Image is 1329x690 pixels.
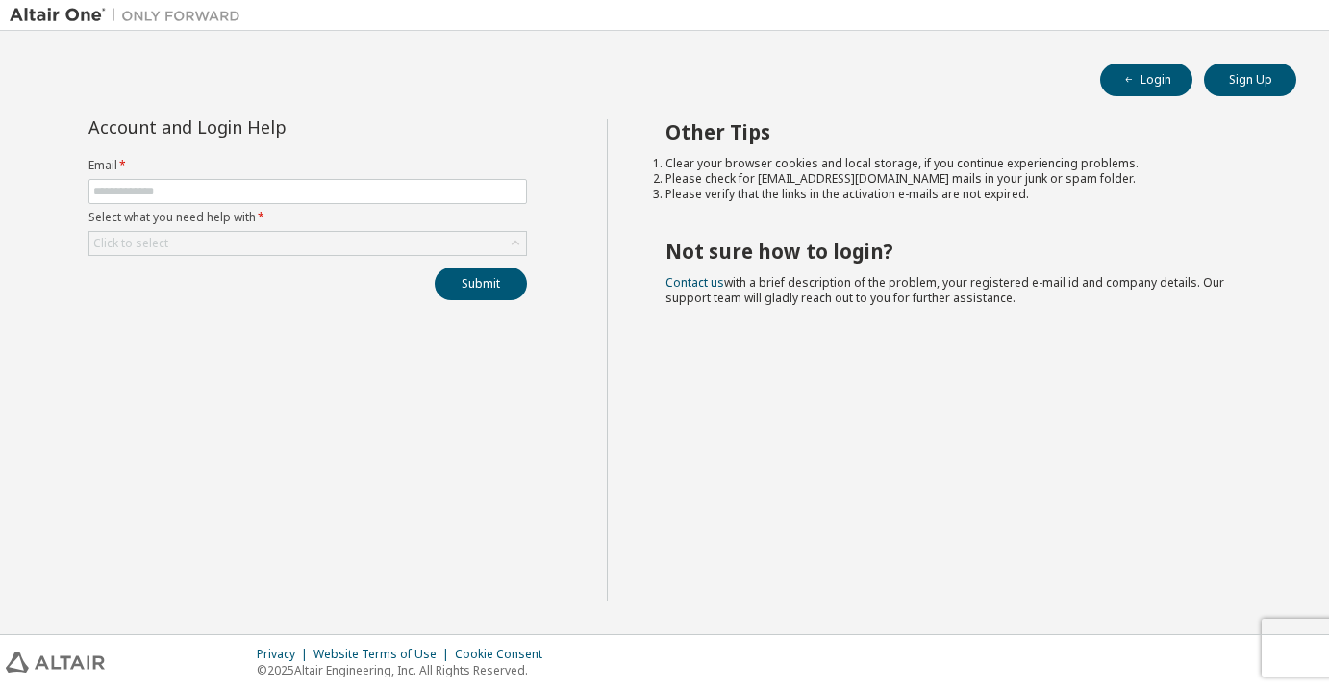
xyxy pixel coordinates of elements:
[88,158,527,173] label: Email
[665,239,1263,264] h2: Not sure how to login?
[665,119,1263,144] h2: Other Tips
[89,232,526,255] div: Click to select
[1204,64,1296,96] button: Sign Up
[6,652,105,673] img: altair_logo.svg
[257,647,313,662] div: Privacy
[665,274,724,291] a: Contact us
[665,187,1263,202] li: Please verify that the links in the activation e-mails are not expired.
[257,662,554,678] p: © 2025 Altair Engineering, Inc. All Rights Reserved.
[455,647,554,662] div: Cookie Consent
[10,6,250,25] img: Altair One
[88,210,527,225] label: Select what you need help with
[665,156,1263,171] li: Clear your browser cookies and local storage, if you continue experiencing problems.
[88,119,439,135] div: Account and Login Help
[313,647,455,662] div: Website Terms of Use
[93,236,168,251] div: Click to select
[665,274,1224,306] span: with a brief description of the problem, your registered e-mail id and company details. Our suppo...
[435,268,527,300] button: Submit
[665,171,1263,187] li: Please check for [EMAIL_ADDRESS][DOMAIN_NAME] mails in your junk or spam folder.
[1100,64,1192,96] button: Login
